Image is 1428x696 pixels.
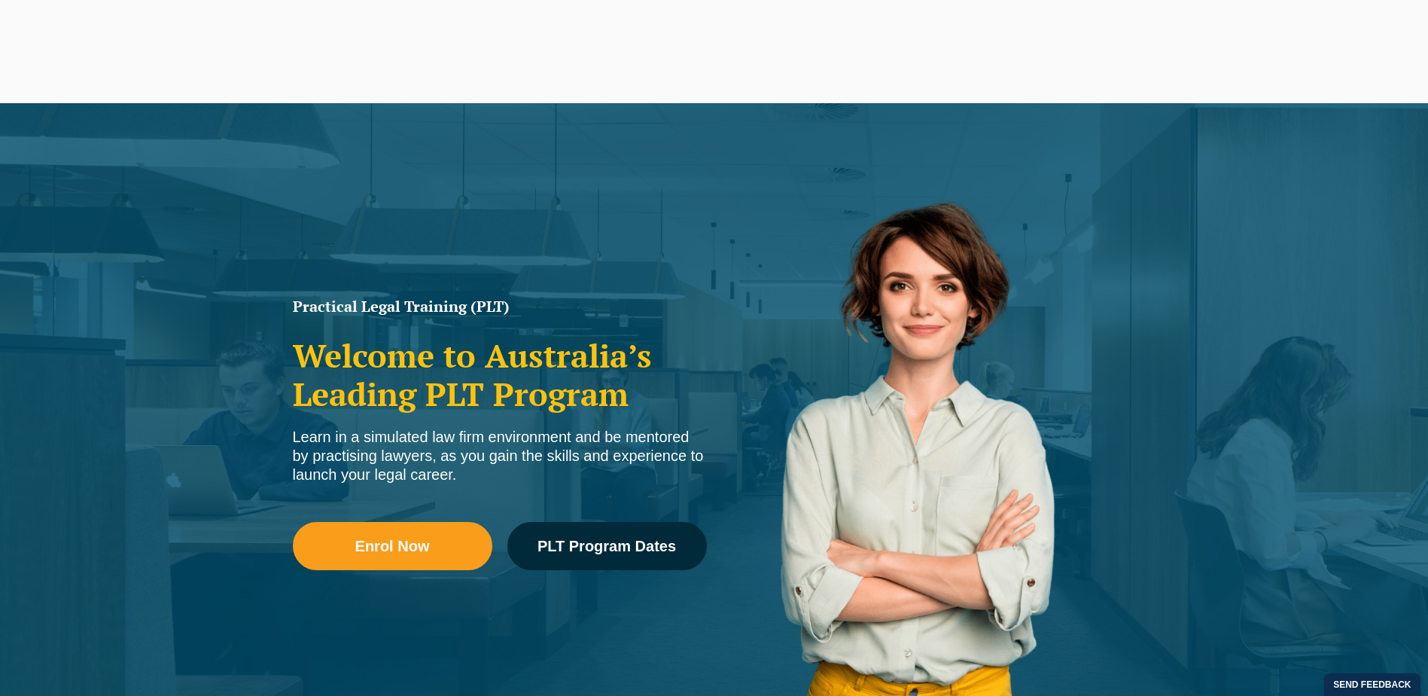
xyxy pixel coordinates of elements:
h2: Welcome to Australia’s Leading PLT Program [293,337,707,413]
a: Enrol Now [293,522,492,570]
a: PLT Program Dates [507,522,707,570]
h1: Practical Legal Training (PLT) [293,299,707,314]
span: PLT Program Dates [537,539,676,554]
div: Learn in a simulated law firm environment and be mentored by practising lawyers, as you gain the ... [293,428,707,484]
span: Enrol Now [355,539,430,554]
